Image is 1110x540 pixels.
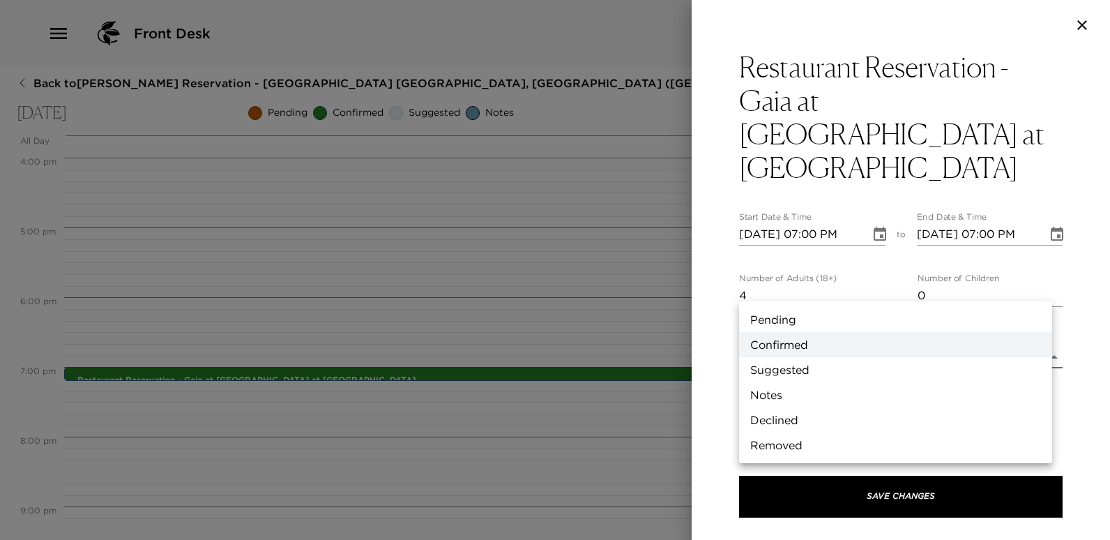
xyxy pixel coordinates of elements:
[739,433,1052,458] li: Removed
[739,307,1052,332] li: Pending
[739,382,1052,407] li: Notes
[739,332,1052,357] li: Confirmed
[739,357,1052,382] li: Suggested
[739,407,1052,433] li: Declined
